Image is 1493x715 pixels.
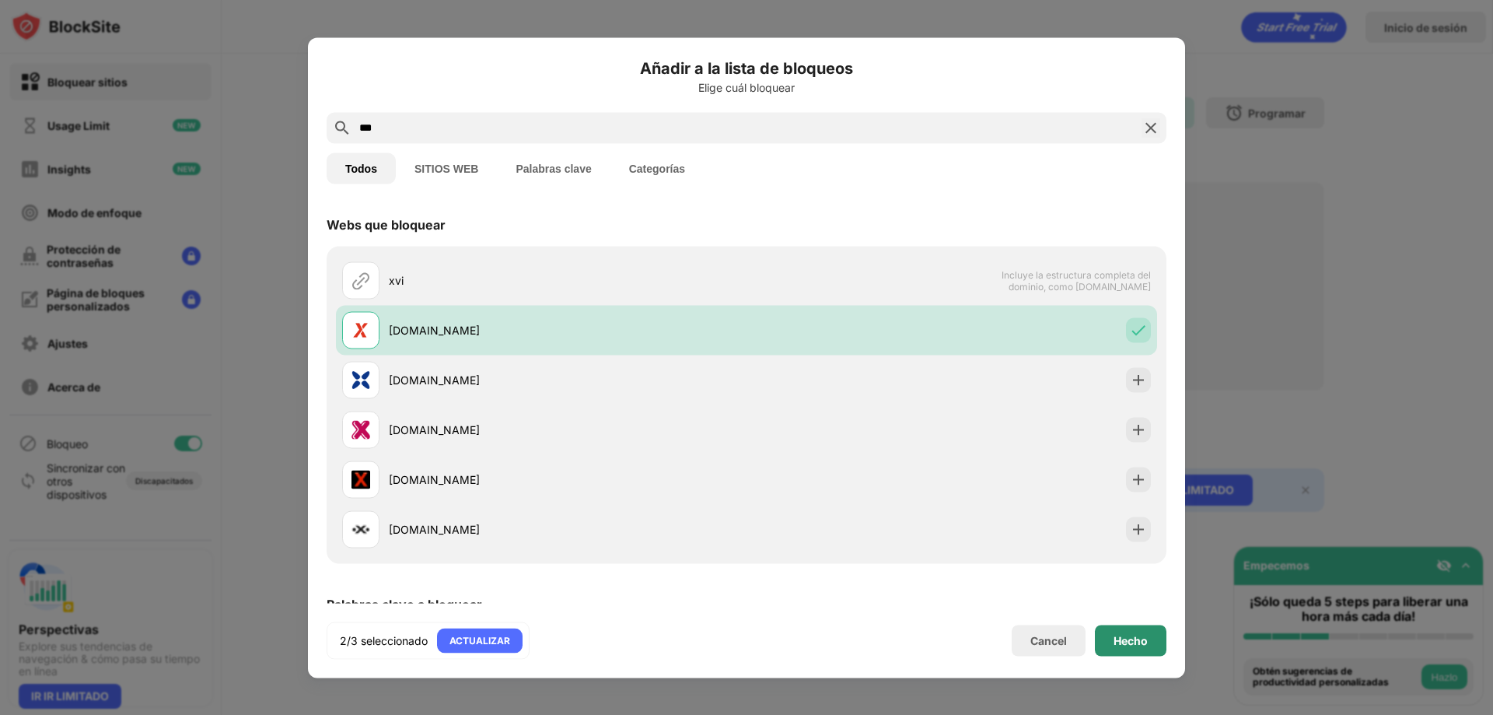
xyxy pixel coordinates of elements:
[389,372,746,388] div: [DOMAIN_NAME]
[1030,634,1067,647] div: Cancel
[610,152,704,184] button: Categorías
[351,420,370,439] img: favicons
[389,521,746,538] div: [DOMAIN_NAME]
[327,56,1166,79] h6: Añadir a la lista de bloqueos
[351,321,370,339] img: favicons
[351,470,370,489] img: favicons
[327,81,1166,93] div: Elige cuál bloquear
[991,268,1151,292] span: Incluye la estructura completa del dominio, como [DOMAIN_NAME]
[327,596,482,612] div: Palabras clave a bloquear
[327,152,396,184] button: Todos
[351,271,370,289] img: url.svg
[389,322,746,338] div: [DOMAIN_NAME]
[396,152,497,184] button: SITIOS WEB
[1114,634,1148,647] div: Hecho
[497,152,610,184] button: Palabras clave
[351,370,370,389] img: favicons
[389,471,746,488] div: [DOMAIN_NAME]
[351,520,370,538] img: favicons
[340,633,428,648] div: 2/3 seleccionado
[333,118,351,137] img: search.svg
[389,272,746,289] div: xvi
[449,633,510,648] div: ACTUALIZAR
[327,216,446,232] div: Webs que bloquear
[1142,118,1160,137] img: search-close
[389,422,746,438] div: [DOMAIN_NAME]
